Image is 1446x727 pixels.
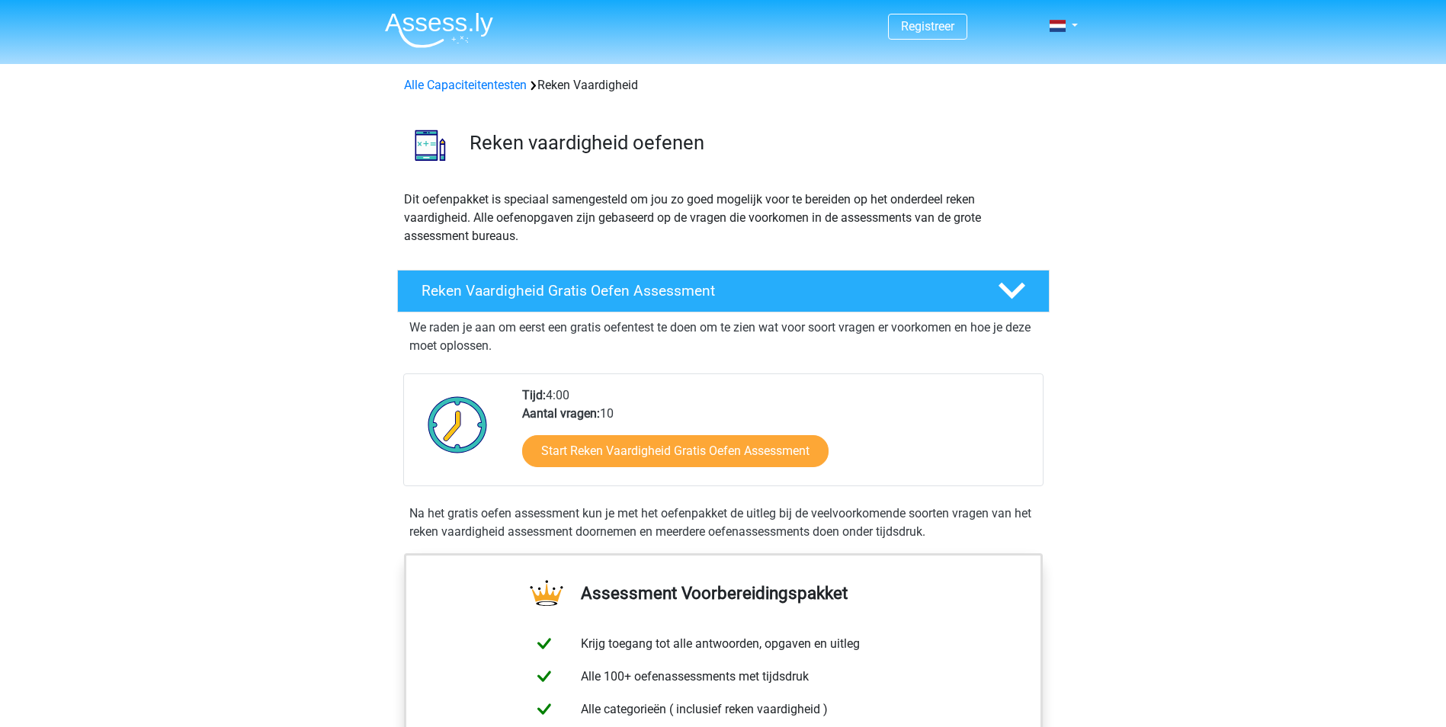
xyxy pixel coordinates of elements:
div: Na het gratis oefen assessment kun je met het oefenpakket de uitleg bij de veelvoorkomende soorte... [403,504,1044,541]
img: Klok [419,386,496,463]
a: Registreer [901,19,954,34]
p: Dit oefenpakket is speciaal samengesteld om jou zo goed mogelijk voor te bereiden op het onderdee... [404,191,1043,245]
a: Start Reken Vaardigheid Gratis Oefen Assessment [522,435,829,467]
div: Reken Vaardigheid [398,76,1049,94]
b: Aantal vragen: [522,406,600,421]
h3: Reken vaardigheid oefenen [470,131,1037,155]
p: We raden je aan om eerst een gratis oefentest te doen om te zien wat voor soort vragen er voorkom... [409,319,1037,355]
h4: Reken Vaardigheid Gratis Oefen Assessment [422,282,973,299]
img: Assessly [385,12,493,48]
div: 4:00 10 [511,386,1042,485]
b: Tijd: [522,388,546,402]
a: Alle Capaciteitentesten [404,78,527,92]
img: reken vaardigheid [398,113,463,178]
a: Reken Vaardigheid Gratis Oefen Assessment [391,270,1056,312]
